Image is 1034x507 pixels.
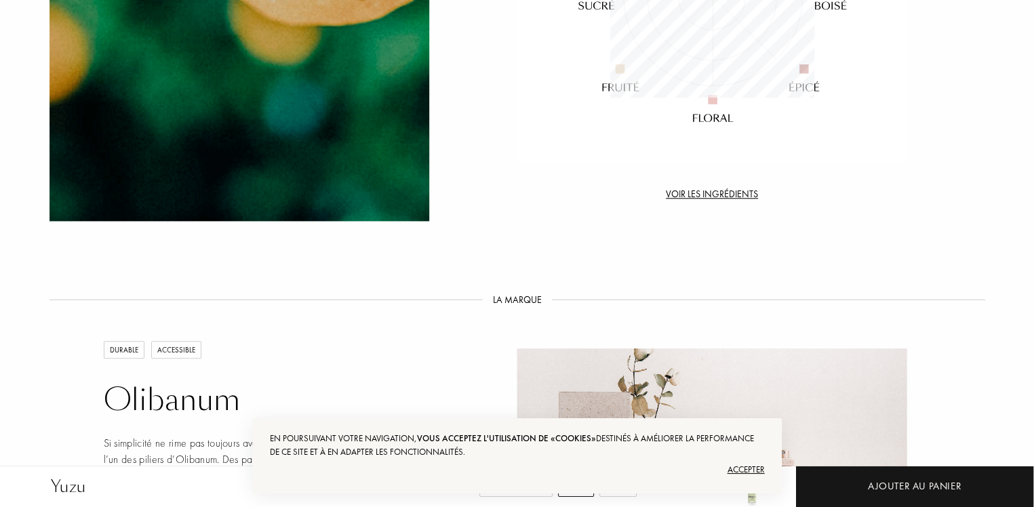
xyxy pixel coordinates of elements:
a: Olibanum [104,382,429,418]
div: DURABLE [104,341,144,359]
div: ACCESSIBLE [151,341,201,359]
div: Ajouter au panier [868,479,961,494]
span: vous acceptez l'utilisation de «cookies» [417,432,596,444]
div: En poursuivant votre navigation, destinés à améliorer la performance de ce site et à en adapter l... [270,432,765,459]
div: Voir les ingrédients [517,187,907,201]
div: Yuzu [51,474,86,499]
div: Si simplicité ne rime pas toujours avec facilité en parfumerie, elle est pourtant l’un des pilier... [104,435,429,484]
div: Accepter [270,459,765,481]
